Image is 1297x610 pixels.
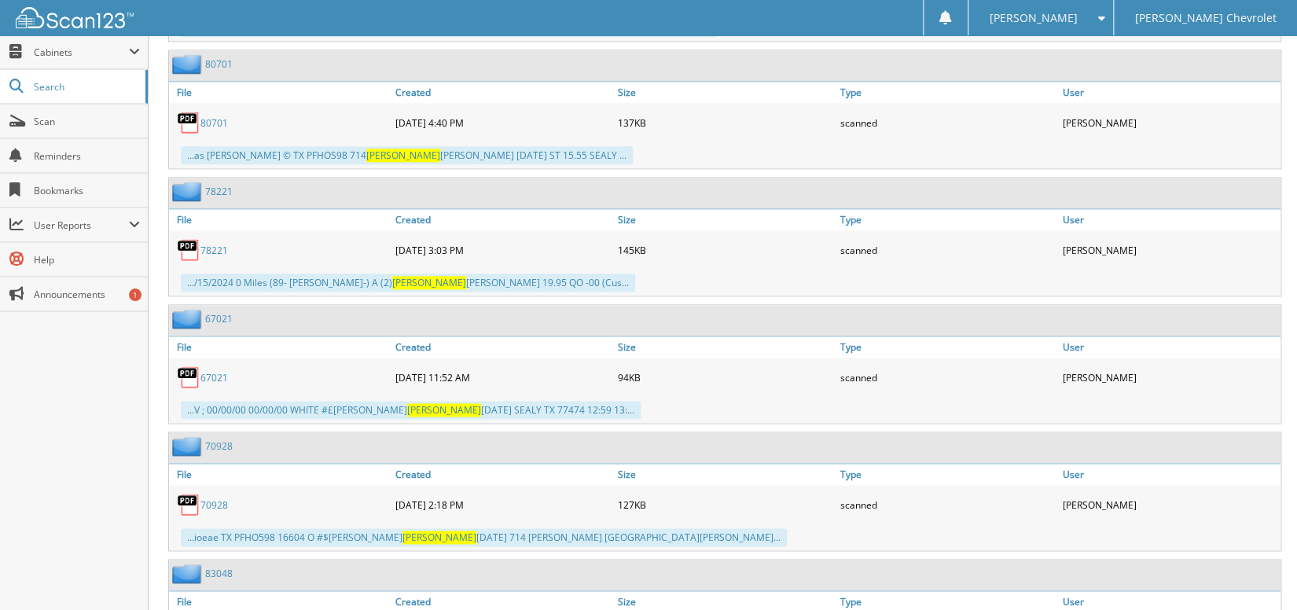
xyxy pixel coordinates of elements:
div: .../15/2024 0 Miles (89- [PERSON_NAME]-) A (2) [PERSON_NAME] 19.95 QO -00 (Cus... [181,274,635,292]
img: folder2.png [172,54,205,74]
a: File [169,464,391,485]
span: [PERSON_NAME] [990,13,1078,23]
span: Search [34,80,138,94]
a: User [1058,82,1280,103]
a: Created [391,336,614,358]
span: Help [34,253,140,266]
img: folder2.png [172,436,205,456]
div: [PERSON_NAME] [1058,107,1280,138]
img: scan123-logo-white.svg [16,7,134,28]
a: Size [614,82,836,103]
div: scanned [836,489,1058,520]
a: 70928 [200,498,228,512]
span: [PERSON_NAME] [402,531,476,544]
div: [DATE] 11:52 AM [391,362,614,393]
a: User [1058,209,1280,230]
span: [PERSON_NAME] Chevrolet [1135,13,1277,23]
img: PDF.png [177,238,200,262]
a: 83048 [205,567,233,580]
a: File [169,82,391,103]
iframe: Chat Widget [1218,535,1297,610]
span: [PERSON_NAME] [407,403,481,417]
img: folder2.png [172,309,205,329]
a: Created [391,209,614,230]
a: 78221 [200,244,228,257]
a: Created [391,464,614,485]
div: 127KB [614,489,836,520]
div: scanned [836,107,1058,138]
img: folder2.png [172,564,205,583]
a: User [1058,464,1280,485]
a: 67021 [200,371,228,384]
div: 1 [129,288,141,301]
div: ...ioeae TX PFHO598 16604 O #$[PERSON_NAME] [DATE] 714 [PERSON_NAME] [GEOGRAPHIC_DATA][PERSON_NAM... [181,528,787,546]
a: Size [614,336,836,358]
a: Created [391,82,614,103]
div: ...as [PERSON_NAME] © TX PFHOS98 714 [PERSON_NAME] [DATE] ST 15.55 SEALY ... [181,146,633,164]
a: Size [614,209,836,230]
img: PDF.png [177,111,200,134]
a: File [169,336,391,358]
div: scanned [836,362,1058,393]
a: 80701 [205,57,233,71]
div: [PERSON_NAME] [1058,234,1280,266]
div: 145KB [614,234,836,266]
div: [PERSON_NAME] [1058,362,1280,393]
span: Announcements [34,288,140,301]
span: User Reports [34,219,129,232]
div: ...V ; 00/00/00 00/00/00 WHITE #£[PERSON_NAME] [DATE] SEALY TX 77474 12:59 13:... [181,401,641,419]
span: [PERSON_NAME] [366,149,440,162]
span: Bookmarks [34,184,140,197]
a: File [169,209,391,230]
img: folder2.png [172,182,205,201]
a: 80701 [200,116,228,130]
span: Reminders [34,149,140,163]
div: [DATE] 3:03 PM [391,234,614,266]
a: Type [836,209,1058,230]
a: 78221 [205,185,233,198]
span: Scan [34,115,140,128]
span: Cabinets [34,46,129,59]
div: 137KB [614,107,836,138]
div: [DATE] 2:18 PM [391,489,614,520]
div: scanned [836,234,1058,266]
img: PDF.png [177,366,200,389]
span: [PERSON_NAME] [392,276,466,289]
a: 67021 [205,312,233,325]
img: PDF.png [177,493,200,516]
a: Type [836,82,1058,103]
div: 94KB [614,362,836,393]
a: Type [836,464,1058,485]
a: Type [836,336,1058,358]
a: Size [614,464,836,485]
a: User [1058,336,1280,358]
a: 70928 [205,439,233,453]
div: [DATE] 4:40 PM [391,107,614,138]
div: [PERSON_NAME] [1058,489,1280,520]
